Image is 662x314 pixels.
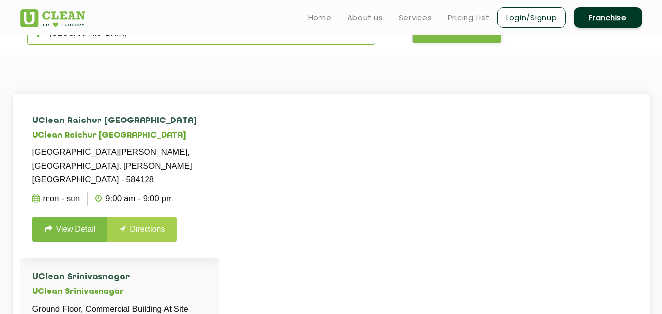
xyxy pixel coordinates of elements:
[308,12,332,24] a: Home
[497,7,566,28] a: Login/Signup
[347,12,383,24] a: About us
[32,116,207,126] h4: UClean Raichur [GEOGRAPHIC_DATA]
[32,288,207,297] h5: UClean Srinivasnagar
[20,9,85,27] img: UClean Laundry and Dry Cleaning
[399,12,432,24] a: Services
[32,217,108,242] a: View Detail
[448,12,490,24] a: Pricing List
[107,217,177,242] a: Directions
[32,192,80,206] p: Mon - Sun
[95,192,173,206] p: 9:00 AM - 9:00 PM
[32,145,207,187] p: [GEOGRAPHIC_DATA][PERSON_NAME], [GEOGRAPHIC_DATA], [PERSON_NAME][GEOGRAPHIC_DATA] - 584128
[574,7,642,28] a: Franchise
[32,131,207,141] h5: UClean Raichur [GEOGRAPHIC_DATA]
[32,272,207,282] h4: UClean Srinivasnagar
